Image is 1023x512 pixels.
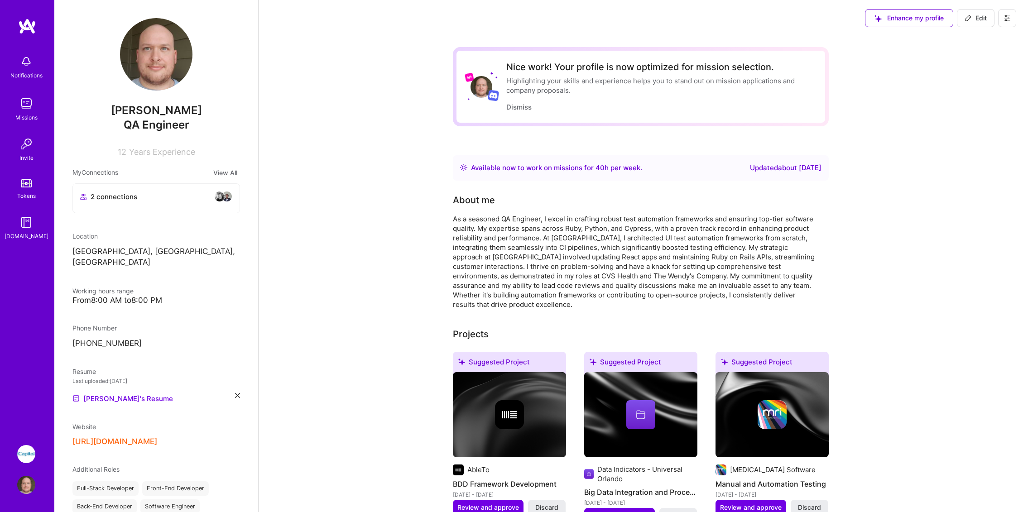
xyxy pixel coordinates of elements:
[453,352,566,376] div: Suggested Project
[488,90,499,101] img: Discord logo
[72,104,240,117] span: [PERSON_NAME]
[17,213,35,231] img: guide book
[457,503,519,512] span: Review and approve
[453,478,566,490] h4: BDD Framework Development
[10,71,43,80] div: Notifications
[758,400,787,429] img: Company logo
[21,179,32,187] img: tokens
[720,503,782,512] span: Review and approve
[750,163,821,173] div: Updated about [DATE]
[460,164,467,171] img: Availability
[72,183,240,213] button: 2 connectionsavataravatar
[17,95,35,113] img: teamwork
[453,214,815,309] div: As a seasoned QA Engineer, I excel in crafting robust test automation frameworks and ensuring top...
[72,465,120,473] span: Additional Roles
[495,400,524,429] img: Company logo
[142,481,209,496] div: Front-End Developer
[716,352,829,376] div: Suggested Project
[72,296,240,305] div: From 8:00 AM to 8:00 PM
[716,464,726,475] img: Company logo
[15,445,38,463] a: iCapital: Build and maintain RESTful API
[590,359,596,365] i: icon SuggestedTeams
[120,18,192,91] img: User Avatar
[5,231,48,241] div: [DOMAIN_NAME]
[453,193,495,207] div: About me
[72,324,117,332] span: Phone Number
[596,163,605,172] span: 40
[72,395,80,402] img: Resume
[72,338,240,349] p: [PHONE_NUMBER]
[72,231,240,241] div: Location
[17,445,35,463] img: iCapital: Build and maintain RESTful API
[17,135,35,153] img: Invite
[80,193,87,200] i: icon Collaborator
[874,14,944,23] span: Enhance my profile
[535,503,558,512] span: Discard
[584,469,594,479] img: Company logo
[453,327,489,341] div: Projects
[465,72,474,82] img: Lyft logo
[965,14,987,23] span: Edit
[211,167,240,178] button: View All
[15,476,38,494] a: User Avatar
[72,393,173,404] a: [PERSON_NAME]'s Resume
[72,287,134,295] span: Working hours range
[471,163,642,173] div: Available now to work on missions for h per week .
[72,246,240,268] p: [GEOGRAPHIC_DATA], [GEOGRAPHIC_DATA], [GEOGRAPHIC_DATA]
[597,464,697,483] div: Data Indicators - Universal Orlando
[471,76,492,98] img: User Avatar
[453,464,464,475] img: Company logo
[91,192,137,201] span: 2 connections
[72,481,139,496] div: Full-Stack Developer
[467,465,490,474] div: AbleTo
[730,465,816,474] div: [MEDICAL_DATA] Software
[506,102,532,112] button: Dismiss
[458,359,465,365] i: icon SuggestedTeams
[584,486,697,498] h4: Big Data Integration and Processing
[18,18,36,34] img: logo
[72,423,96,431] span: Website
[584,498,697,507] div: [DATE] - [DATE]
[17,191,36,201] div: Tokens
[19,153,34,163] div: Invite
[721,359,728,365] i: icon SuggestedTeams
[584,352,697,376] div: Suggested Project
[129,147,195,157] span: Years Experience
[506,76,814,95] div: Highlighting your skills and experience helps you to stand out on mission applications and compan...
[716,372,829,457] img: cover
[72,437,157,446] button: [URL][DOMAIN_NAME]
[72,368,96,375] span: Resume
[118,147,126,157] span: 12
[506,62,814,72] div: Nice work! Your profile is now optimized for mission selection.
[453,372,566,457] img: cover
[716,478,829,490] h4: Manual and Automation Testing
[17,53,35,71] img: bell
[798,503,821,512] span: Discard
[72,167,118,178] span: My Connections
[957,9,994,27] button: Edit
[214,191,225,202] img: avatar
[221,191,232,202] img: avatar
[15,113,38,122] div: Missions
[874,15,882,22] i: icon SuggestedTeams
[453,490,566,499] div: [DATE] - [DATE]
[124,118,189,131] span: QA Engineer
[235,393,240,398] i: icon Close
[584,372,697,457] img: cover
[72,376,240,386] div: Last uploaded: [DATE]
[865,9,953,27] button: Enhance my profile
[716,490,829,499] div: [DATE] - [DATE]
[17,476,35,494] img: User Avatar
